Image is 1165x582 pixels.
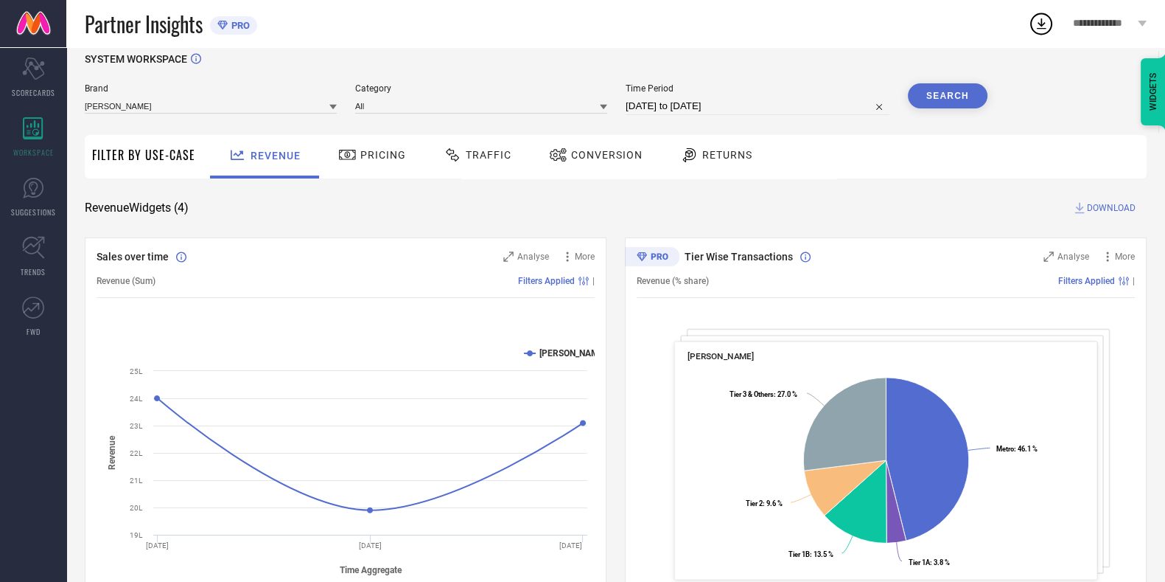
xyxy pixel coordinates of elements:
text: 24L [130,395,143,403]
span: PRO [228,20,250,31]
text: : 3.8 % [909,558,950,567]
text: : 46.1 % [996,445,1038,453]
span: Analyse [1057,252,1089,262]
svg: Zoom [1043,252,1054,262]
span: Revenue [251,150,301,162]
text: : 13.5 % [788,550,833,558]
text: [DATE] [359,541,382,550]
tspan: Tier 3 & Others [730,390,774,398]
span: More [1115,252,1135,262]
span: | [592,276,595,286]
span: Revenue (Sum) [97,276,155,286]
text: : 27.0 % [730,390,797,398]
span: Revenue (% share) [637,276,709,286]
tspan: Tier 2 [746,499,763,507]
tspan: Time Aggregate [340,564,402,575]
span: Analyse [517,252,549,262]
span: Filters Applied [1058,276,1115,286]
div: Premium [625,247,679,269]
div: Open download list [1028,10,1054,37]
span: Filter By Use-Case [92,146,195,164]
tspan: Metro [996,445,1014,453]
span: Conversion [571,149,643,161]
text: [DATE] [559,541,582,550]
button: Search [908,83,987,108]
span: TRENDS [21,266,46,277]
span: SUGGESTIONS [11,207,56,218]
span: DOWNLOAD [1087,201,1136,215]
span: Sales over time [97,251,169,263]
span: Filters Applied [518,276,575,286]
text: 21L [130,477,143,485]
span: Pricing [360,149,406,161]
span: Returns [702,149,752,161]
span: FWD [27,326,41,337]
span: Revenue Widgets ( 4 ) [85,201,189,215]
span: Tier Wise Transactions [685,251,793,263]
input: Select time period [626,97,889,115]
svg: Zoom [503,252,514,262]
span: Traffic [466,149,511,161]
span: More [575,252,595,262]
text: 20L [130,504,143,512]
span: SYSTEM WORKSPACE [85,53,187,65]
text: [DATE] [146,541,169,550]
text: 19L [130,531,143,539]
span: [PERSON_NAME] [688,351,755,361]
span: Category [355,83,607,94]
text: 22L [130,449,143,457]
tspan: Tier 1B [788,550,809,558]
span: Partner Insights [85,9,203,39]
text: 25L [130,367,143,375]
span: WORKSPACE [13,147,54,158]
span: SCORECARDS [12,87,55,98]
span: Brand [85,83,337,94]
text: : 9.6 % [746,499,783,507]
span: Time Period [626,83,889,94]
text: [PERSON_NAME] [539,348,606,358]
tspan: Revenue [107,435,117,470]
span: | [1133,276,1135,286]
tspan: Tier 1A [909,558,931,567]
text: 23L [130,422,143,430]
